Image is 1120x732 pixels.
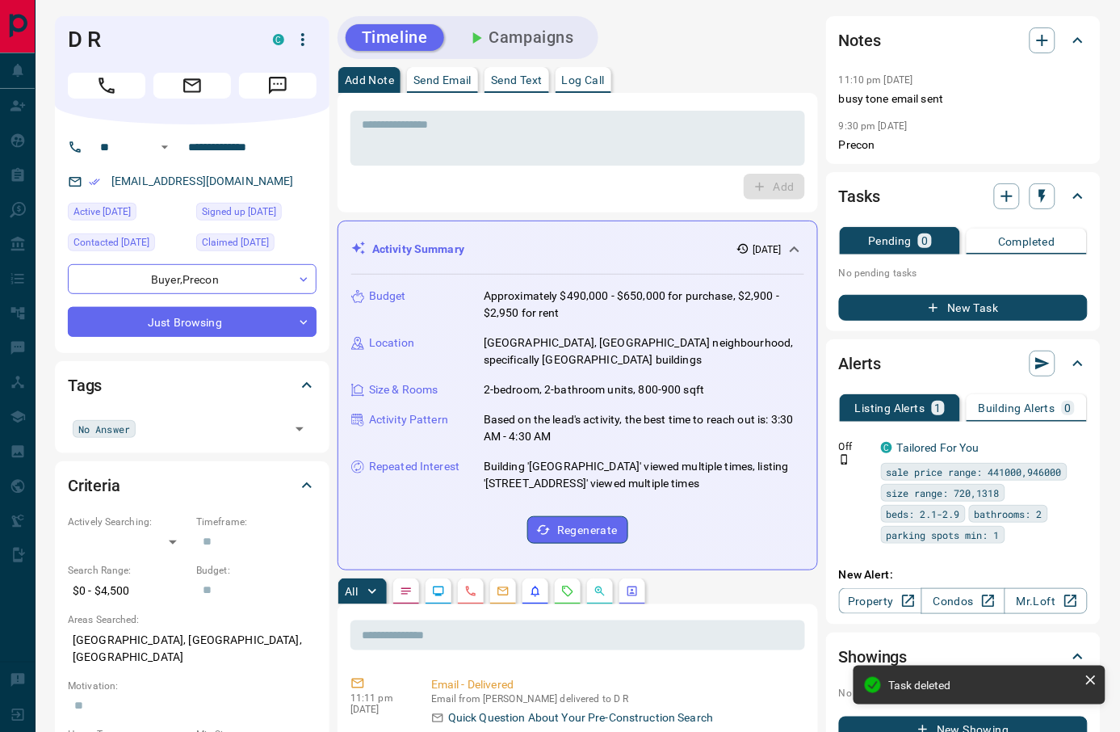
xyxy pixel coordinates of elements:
[369,381,438,398] p: Size & Rooms
[451,24,590,51] button: Campaigns
[345,74,394,86] p: Add Note
[484,411,804,445] p: Based on the lead's activity, the best time to reach out is: 3:30 AM - 4:30 AM
[921,588,1005,614] a: Condos
[68,27,249,53] h1: D R
[839,137,1088,154] p: Precon
[153,73,231,99] span: Email
[68,679,317,693] p: Motivation:
[491,74,543,86] p: Send Text
[432,585,445,598] svg: Lead Browsing Activity
[839,120,908,132] p: 9:30 pm [DATE]
[497,585,510,598] svg: Emails
[484,288,804,322] p: Approximately $490,000 - $650,000 for purchase, $2,900 - $2,950 for rent
[998,236,1055,247] p: Completed
[839,637,1088,676] div: Showings
[68,264,317,294] div: Buyer , Precon
[839,21,1088,60] div: Notes
[350,692,407,704] p: 11:11 pm
[288,418,311,440] button: Open
[400,585,413,598] svg: Notes
[881,442,892,453] div: condos.ca
[839,183,880,209] h2: Tasks
[626,585,639,598] svg: Agent Actions
[350,704,407,715] p: [DATE]
[68,307,317,337] div: Just Browsing
[464,585,477,598] svg: Calls
[887,464,1062,480] span: sale price range: 441000,946000
[68,578,188,604] p: $0 - $4,500
[484,381,704,398] p: 2-bedroom, 2-bathroom units, 800-900 sqft
[73,204,131,220] span: Active [DATE]
[448,709,713,726] p: Quick Question About Your Pre-Construction Search
[239,73,317,99] span: Message
[979,402,1055,414] p: Building Alerts
[921,235,928,246] p: 0
[1065,402,1072,414] p: 0
[839,454,850,465] svg: Push Notification Only
[413,74,472,86] p: Send Email
[839,177,1088,216] div: Tasks
[839,644,908,670] h2: Showings
[975,506,1042,522] span: bathrooms: 2
[73,234,149,250] span: Contacted [DATE]
[273,34,284,45] div: condos.ca
[484,458,804,492] p: Building '[GEOGRAPHIC_DATA]' viewed multiple times, listing '[STREET_ADDRESS]' viewed multiple times
[68,627,317,671] p: [GEOGRAPHIC_DATA], [GEOGRAPHIC_DATA], [GEOGRAPHIC_DATA]
[369,411,448,428] p: Activity Pattern
[202,234,269,250] span: Claimed [DATE]
[68,515,188,529] p: Actively Searching:
[369,458,459,475] p: Repeated Interest
[839,344,1088,383] div: Alerts
[68,73,145,99] span: Call
[839,295,1088,321] button: New Task
[839,440,871,454] p: Off
[935,402,942,414] p: 1
[753,242,782,257] p: [DATE]
[155,137,174,157] button: Open
[887,527,1000,543] span: parking spots min: 1
[68,233,188,256] div: Mon Oct 13 2025
[887,506,960,522] span: beds: 2.1-2.9
[839,686,1088,700] p: No showings booked
[351,234,804,264] div: Activity Summary[DATE]
[196,515,317,529] p: Timeframe:
[68,366,317,405] div: Tags
[372,241,464,258] p: Activity Summary
[202,204,276,220] span: Signed up [DATE]
[68,466,317,505] div: Criteria
[887,485,1000,501] span: size range: 720,1318
[196,233,317,256] div: Mon Oct 13 2025
[529,585,542,598] svg: Listing Alerts
[839,566,1088,583] p: New Alert:
[431,693,799,705] p: Email from [PERSON_NAME] delivered to D R
[68,473,120,499] h2: Criteria
[561,585,574,598] svg: Requests
[594,585,606,598] svg: Opportunities
[889,679,1078,692] div: Task deleted
[897,441,979,454] a: Tailored For You
[839,588,922,614] a: Property
[196,203,317,225] div: Tue Mar 19 2024
[68,203,188,225] div: Sun Oct 12 2025
[78,421,130,437] span: No Answer
[839,90,1088,107] p: busy tone email sent
[855,402,925,414] p: Listing Alerts
[68,563,188,578] p: Search Range:
[839,261,1088,285] p: No pending tasks
[196,563,317,578] p: Budget:
[839,74,913,86] p: 11:10 pm [DATE]
[527,516,628,544] button: Regenerate
[369,334,414,351] p: Location
[562,74,605,86] p: Log Call
[839,351,881,377] h2: Alerts
[369,288,406,305] p: Budget
[68,372,102,398] h2: Tags
[484,334,804,368] p: [GEOGRAPHIC_DATA], [GEOGRAPHIC_DATA] neighbourhood, specifically [GEOGRAPHIC_DATA] buildings
[68,612,317,627] p: Areas Searched:
[431,676,799,693] p: Email - Delivered
[345,586,358,597] p: All
[111,175,294,187] a: [EMAIL_ADDRESS][DOMAIN_NAME]
[868,235,912,246] p: Pending
[1005,588,1088,614] a: Mr.Loft
[839,27,881,53] h2: Notes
